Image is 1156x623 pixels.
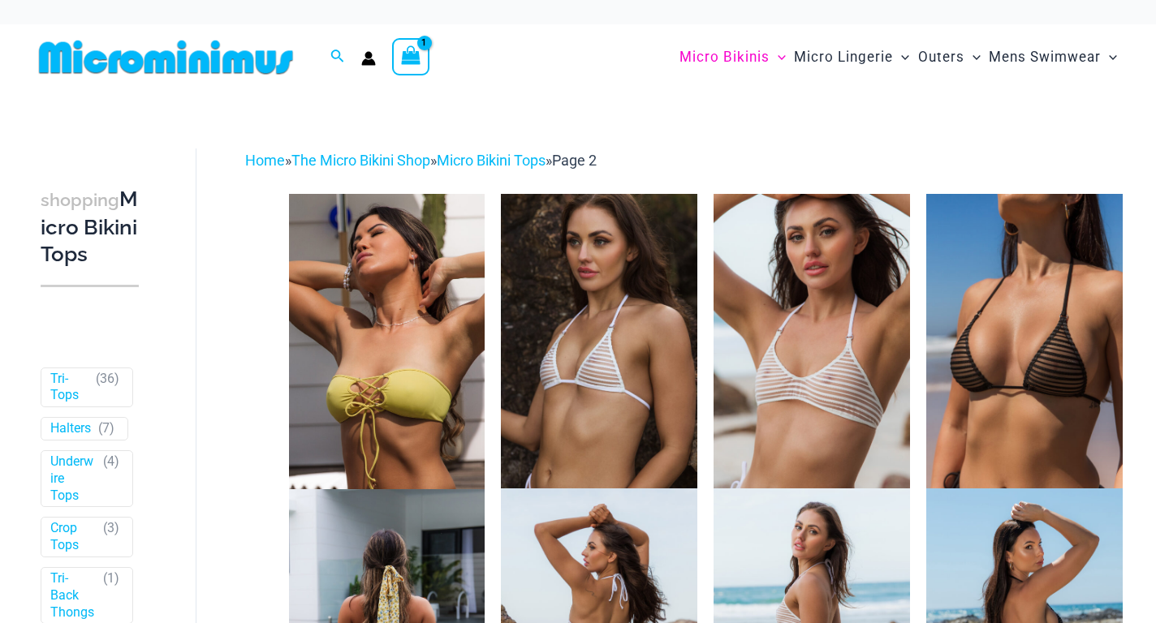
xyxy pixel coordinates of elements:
[41,190,119,210] span: shopping
[926,194,1123,488] img: Tide Lines Black 308 Tri Top 01
[501,194,697,488] img: Tide Lines White 308 Tri Top 01
[291,152,430,169] a: The Micro Bikini Shop
[50,570,96,621] a: Tri-Back Thongs
[770,37,786,78] span: Menu Toggle
[794,37,893,78] span: Micro Lingerie
[98,420,114,437] span: ( )
[679,37,770,78] span: Micro Bikinis
[964,37,981,78] span: Menu Toggle
[989,37,1101,78] span: Mens Swimwear
[1101,37,1117,78] span: Menu Toggle
[41,186,139,269] h3: Micro Bikini Tops
[103,520,119,554] span: ( )
[914,32,985,82] a: OutersMenu ToggleMenu Toggle
[437,152,546,169] a: Micro Bikini Tops
[245,152,285,169] a: Home
[714,194,910,488] img: Tide Lines White 350 Halter Top 01
[985,32,1121,82] a: Mens SwimwearMenu ToggleMenu Toggle
[100,371,114,386] span: 36
[107,453,114,469] span: 4
[107,570,114,586] span: 1
[552,152,597,169] span: Page 2
[392,38,429,75] a: View Shopping Cart, 1 items
[790,32,913,82] a: Micro LingerieMenu ToggleMenu Toggle
[50,453,96,504] a: Underwire Tops
[245,152,597,169] span: » » »
[893,37,909,78] span: Menu Toggle
[32,39,300,75] img: MM SHOP LOGO FLAT
[96,371,119,405] span: ( )
[673,30,1124,84] nav: Site Navigation
[675,32,790,82] a: Micro BikinisMenu ToggleMenu Toggle
[50,371,88,405] a: Tri-Tops
[289,194,485,488] img: Breakwater Lemon Yellow 341 halter 01
[330,47,345,67] a: Search icon link
[107,520,114,535] span: 3
[50,420,91,437] a: Halters
[361,51,376,66] a: Account icon link
[102,420,110,436] span: 7
[918,37,964,78] span: Outers
[103,570,119,621] span: ( )
[50,520,96,554] a: Crop Tops
[103,453,119,504] span: ( )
